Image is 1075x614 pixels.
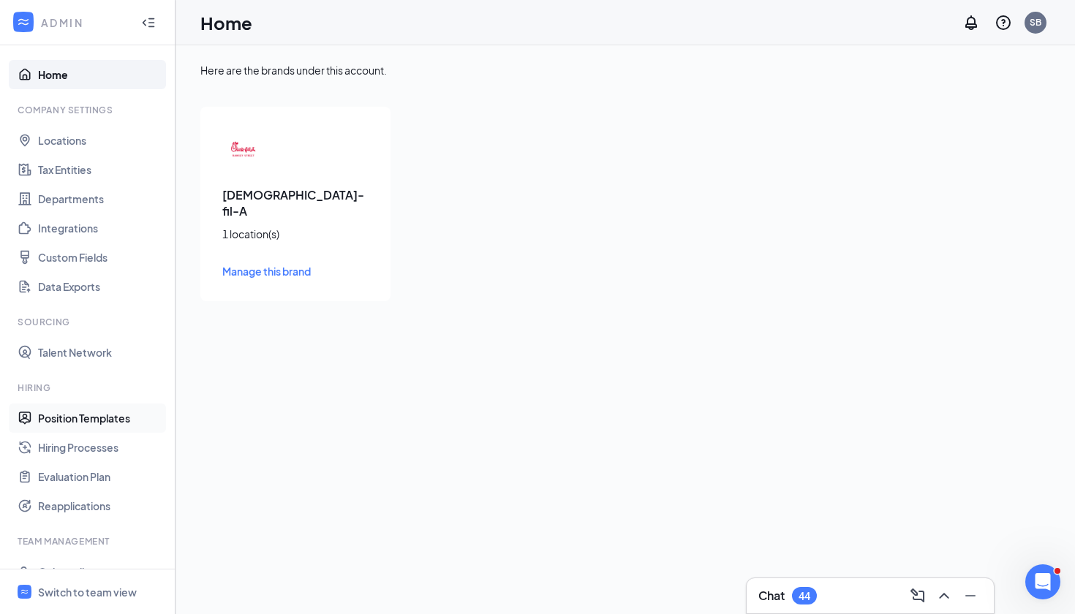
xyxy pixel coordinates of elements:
[906,584,929,607] button: ComposeMessage
[222,129,266,173] img: Chick-fil-A logo
[20,587,29,596] svg: WorkstreamLogo
[41,15,128,30] div: ADMIN
[18,316,160,328] div: Sourcing
[38,243,163,272] a: Custom Fields
[935,587,953,604] svg: ChevronUp
[222,263,369,279] a: Manage this brand
[38,564,151,579] div: Onboarding
[141,15,156,30] svg: Collapse
[38,491,163,520] a: Reapplications
[38,155,163,184] a: Tax Entities
[18,104,160,116] div: Company Settings
[18,382,160,394] div: Hiring
[38,60,163,89] a: Home
[38,585,137,599] div: Switch to team view
[962,587,979,604] svg: Minimize
[38,338,163,367] a: Talent Network
[1030,16,1041,29] div: SB
[222,265,311,278] span: Manage this brand
[962,14,980,31] svg: Notifications
[38,272,163,301] a: Data Exports
[16,15,31,29] svg: WorkstreamLogo
[38,462,163,491] a: Evaluation Plan
[799,590,810,602] div: 44
[222,187,369,219] h3: [DEMOGRAPHIC_DATA]-fil-A
[959,584,982,607] button: Minimize
[932,584,956,607] button: ChevronUp
[995,14,1012,31] svg: QuestionInfo
[200,63,1050,77] div: Here are the brands under this account.
[38,433,163,462] a: Hiring Processes
[18,535,160,547] div: Team Management
[1025,564,1060,599] iframe: Intercom live chat
[38,184,163,213] a: Departments
[200,10,252,35] h1: Home
[909,587,927,604] svg: ComposeMessage
[38,403,163,433] a: Position Templates
[38,213,163,243] a: Integrations
[18,564,32,579] svg: UserCheck
[38,126,163,155] a: Locations
[758,588,785,604] h3: Chat
[222,227,369,241] div: 1 location(s)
